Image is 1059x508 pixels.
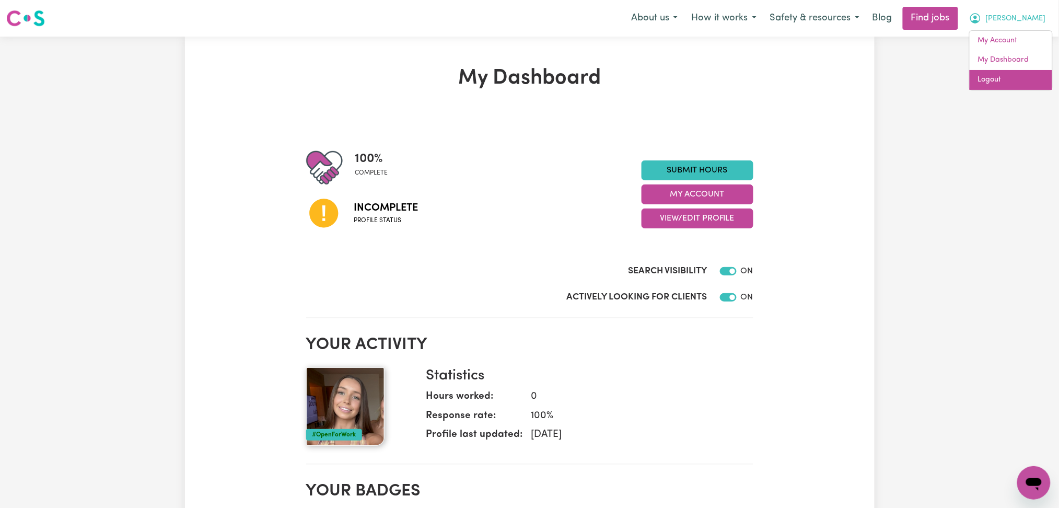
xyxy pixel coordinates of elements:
[6,9,45,28] img: Careseekers logo
[629,264,707,278] label: Search Visibility
[426,409,523,428] dt: Response rate:
[426,367,745,385] h3: Statistics
[642,184,753,204] button: My Account
[970,50,1052,70] a: My Dashboard
[306,429,362,441] div: #OpenForWork
[741,293,753,302] span: ON
[970,70,1052,90] a: Logout
[903,7,958,30] a: Find jobs
[763,7,866,29] button: Safety & resources
[6,6,45,30] a: Careseekers logo
[306,481,753,501] h2: Your badges
[962,7,1053,29] button: My Account
[866,7,899,30] a: Blog
[355,168,388,178] span: complete
[523,389,745,405] dd: 0
[986,13,1046,25] span: [PERSON_NAME]
[741,267,753,275] span: ON
[354,216,418,225] span: Profile status
[426,389,523,409] dt: Hours worked:
[523,428,745,443] dd: [DATE]
[306,66,753,91] h1: My Dashboard
[624,7,684,29] button: About us
[355,149,397,186] div: Profile completeness: 100%
[567,291,707,304] label: Actively Looking for Clients
[354,200,418,216] span: Incomplete
[970,31,1052,51] a: My Account
[306,367,385,446] img: Your profile picture
[306,335,753,355] h2: Your activity
[642,160,753,180] a: Submit Hours
[355,149,388,168] span: 100 %
[642,209,753,228] button: View/Edit Profile
[523,409,745,424] dd: 100 %
[969,30,1053,90] div: My Account
[426,428,523,447] dt: Profile last updated:
[1017,466,1051,500] iframe: Button to launch messaging window
[684,7,763,29] button: How it works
